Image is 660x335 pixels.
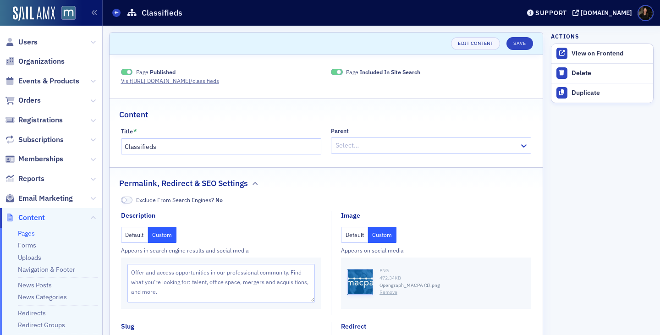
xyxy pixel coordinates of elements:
div: Duplicate [572,89,649,97]
button: Default [121,227,148,243]
h2: Permalink, Redirect & SEO Settings [119,177,248,189]
a: Events & Products [5,76,79,86]
a: Redirects [18,309,46,317]
button: [DOMAIN_NAME] [572,10,635,16]
a: View Homepage [55,6,76,22]
span: Users [18,37,38,47]
div: Image [341,211,360,220]
div: Slug [121,322,134,331]
button: Delete [551,64,653,83]
div: Appears in search engine results and social media [121,246,321,254]
span: Reports [18,174,44,184]
a: Forms [18,241,36,249]
a: Memberships [5,154,63,164]
div: 472.34 KB [379,275,525,282]
a: Navigation & Footer [18,265,75,274]
h2: Content [119,109,148,121]
span: Page [346,68,420,76]
button: Save [506,37,533,50]
button: Remove [379,289,397,296]
a: View on Frontend [551,44,653,63]
a: Users [5,37,38,47]
div: PNG [379,267,525,275]
span: Events & Products [18,76,79,86]
span: Registrations [18,115,63,125]
button: Duplicate [551,83,653,103]
span: Subscriptions [18,135,64,145]
span: Memberships [18,154,63,164]
div: Parent [331,127,349,134]
span: Email Marketing [18,193,73,203]
div: Support [535,9,567,17]
span: Included In Site Search [360,68,420,76]
a: Uploads [18,253,41,262]
span: Published [121,69,133,76]
div: [DOMAIN_NAME] [581,9,632,17]
abbr: This field is required [133,127,137,136]
button: Custom [368,227,396,243]
span: Published [150,68,176,76]
a: News Posts [18,281,52,289]
span: Profile [638,5,654,21]
a: Content [5,213,45,223]
span: No [121,197,133,203]
button: Default [341,227,368,243]
a: Orders [5,95,41,105]
span: Opengraph_MACPA (1).png [379,282,440,289]
span: Included In Site Search [331,69,343,76]
h4: Actions [551,32,579,40]
img: SailAMX [13,6,55,21]
button: Custom [148,227,176,243]
span: Exclude From Search Engines? [136,196,223,204]
a: Registrations [5,115,63,125]
h1: Classifieds [142,7,182,18]
a: Email Marketing [5,193,73,203]
textarea: Offer and access opportunities in our professional community. Find what you’re looking for: talen... [127,264,315,302]
div: Redirect [341,322,366,331]
a: News Categories [18,293,67,301]
span: Organizations [18,56,65,66]
a: Reports [5,174,44,184]
a: Organizations [5,56,65,66]
div: View on Frontend [572,49,649,58]
div: Description [121,211,155,220]
span: Page [136,68,176,76]
span: Orders [18,95,41,105]
div: Title [121,128,133,135]
img: SailAMX [61,6,76,20]
a: Visit[URL][DOMAIN_NAME]/classifieds [121,77,227,85]
a: Edit Content [451,37,500,50]
span: Content [18,213,45,223]
div: Delete [572,69,649,77]
a: Redirect Groups [18,321,65,329]
span: No [215,196,223,203]
div: Appears on social media [341,246,531,254]
a: Subscriptions [5,135,64,145]
a: Pages [18,229,35,237]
